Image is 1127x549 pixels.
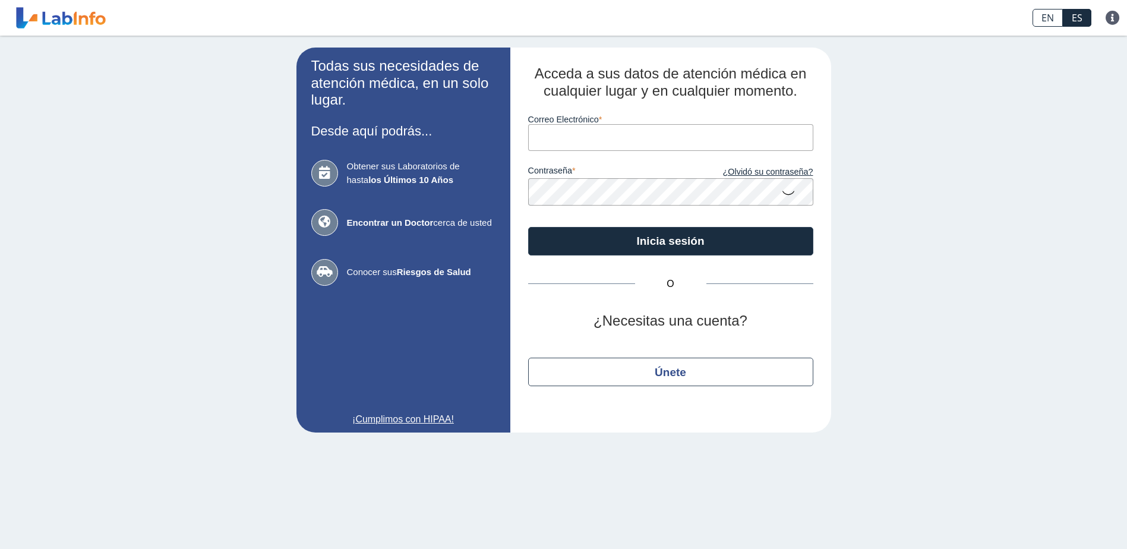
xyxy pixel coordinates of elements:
b: Riesgos de Salud [397,267,471,277]
iframe: Help widget launcher [1021,503,1114,536]
button: Únete [528,358,813,386]
a: EN [1033,9,1063,27]
button: Inicia sesión [528,227,813,255]
a: ¿Olvidó su contraseña? [671,166,813,179]
h2: ¿Necesitas una cuenta? [528,313,813,330]
a: ¡Cumplimos con HIPAA! [311,412,495,427]
b: los Últimos 10 Años [368,175,453,185]
b: Encontrar un Doctor [347,217,434,228]
span: O [635,277,706,291]
span: cerca de usted [347,216,495,230]
h3: Desde aquí podrás... [311,124,495,138]
a: ES [1063,9,1091,27]
label: Correo Electrónico [528,115,813,124]
h2: Todas sus necesidades de atención médica, en un solo lugar. [311,58,495,109]
span: Conocer sus [347,266,495,279]
label: Contraseña [528,166,671,179]
h2: Acceda a sus datos de atención médica en cualquier lugar y en cualquier momento. [528,65,813,100]
span: Obtener sus Laboratorios de hasta [347,160,495,187]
